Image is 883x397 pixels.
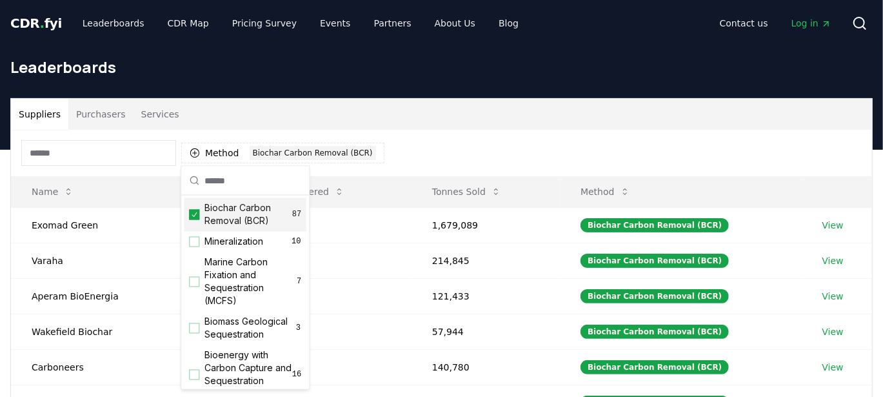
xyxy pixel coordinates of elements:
[310,12,361,35] a: Events
[709,12,779,35] a: Contact us
[488,12,529,35] a: Blog
[291,237,301,247] span: 10
[822,361,844,374] a: View
[231,243,412,278] td: 99,512
[157,12,219,35] a: CDR Map
[412,207,560,243] td: 1,679,089
[822,290,844,303] a: View
[204,236,263,249] span: Mineralization
[40,15,45,31] span: .
[231,278,412,314] td: 89,548
[412,243,560,278] td: 214,845
[709,12,842,35] nav: Main
[11,278,231,314] td: Aperam BioEnergia
[297,277,301,287] span: 7
[570,179,640,205] button: Method
[412,349,560,385] td: 140,780
[580,289,729,303] div: Biochar Carbon Removal (BCR)
[181,143,384,163] button: MethodBiochar Carbon Removal (BCR)
[68,99,134,130] button: Purchasers
[412,278,560,314] td: 121,433
[424,12,486,35] a: About Us
[580,218,729,232] div: Biochar Carbon Removal (BCR)
[364,12,422,35] a: Partners
[21,179,84,205] button: Name
[10,14,62,32] a: CDR.fyi
[11,207,231,243] td: Exomad Green
[10,15,62,31] span: CDR fyi
[11,243,231,278] td: Varaha
[11,99,68,130] button: Suppliers
[791,17,831,30] span: Log in
[222,12,307,35] a: Pricing Survey
[250,146,376,160] div: Biochar Carbon Removal (BCR)
[580,325,729,339] div: Biochar Carbon Removal (BCR)
[72,12,529,35] nav: Main
[10,57,873,77] h1: Leaderboards
[822,219,844,232] a: View
[295,323,301,334] span: 3
[231,349,412,385] td: 54,730
[580,360,729,374] div: Biochar Carbon Removal (BCR)
[292,210,301,220] span: 87
[822,325,844,338] a: View
[292,370,301,380] span: 16
[412,314,560,349] td: 57,944
[11,314,231,349] td: Wakefield Biochar
[422,179,511,205] button: Tonnes Sold
[231,207,412,243] td: 196,174
[204,316,295,341] span: Biomass Geological Sequestration
[204,256,297,308] span: Marine Carbon Fixation and Sequestration (MCFS)
[822,254,844,267] a: View
[580,254,729,268] div: Biochar Carbon Removal (BCR)
[781,12,842,35] a: Log in
[134,99,187,130] button: Services
[72,12,155,35] a: Leaderboards
[204,202,292,228] span: Biochar Carbon Removal (BCR)
[231,314,412,349] td: 57,936
[11,349,231,385] td: Carboneers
